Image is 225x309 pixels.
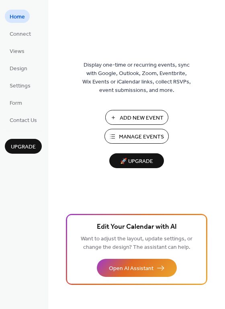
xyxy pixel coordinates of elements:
[10,99,22,108] span: Form
[105,110,168,125] button: Add New Event
[109,153,164,168] button: 🚀 Upgrade
[10,30,31,39] span: Connect
[109,264,153,273] span: Open AI Assistant
[97,259,177,277] button: Open AI Assistant
[10,82,31,90] span: Settings
[10,116,37,125] span: Contact Us
[5,10,30,23] a: Home
[11,143,36,151] span: Upgrade
[104,129,169,144] button: Manage Events
[5,27,36,40] a: Connect
[97,222,177,233] span: Edit Your Calendar with AI
[10,47,25,56] span: Views
[119,133,164,141] span: Manage Events
[5,44,29,57] a: Views
[5,113,42,126] a: Contact Us
[5,139,42,154] button: Upgrade
[81,234,192,253] span: Want to adjust the layout, update settings, or change the design? The assistant can help.
[5,61,32,75] a: Design
[114,156,159,167] span: 🚀 Upgrade
[5,96,27,109] a: Form
[10,65,27,73] span: Design
[82,61,191,95] span: Display one-time or recurring events, sync with Google, Outlook, Zoom, Eventbrite, Wix Events or ...
[5,79,35,92] a: Settings
[120,114,164,122] span: Add New Event
[10,13,25,21] span: Home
